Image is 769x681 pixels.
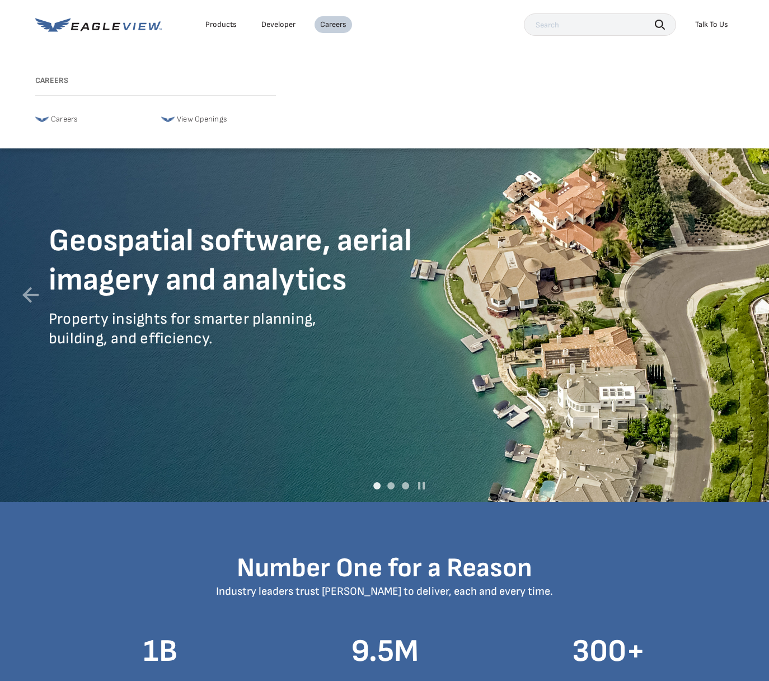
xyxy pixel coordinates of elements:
img: favicon-32x32-1.png [161,113,175,126]
span: Careers [51,113,78,126]
div: Careers [320,20,346,30]
p: Property insights for smarter planning, building, and efficiency. [49,309,329,365]
input: Search [524,13,676,36]
h1: Geospatial software, aerial imagery and analytics [49,222,440,300]
h1: 1B [57,632,264,671]
a: Developer [261,20,296,30]
p: Industry leaders trust [PERSON_NAME] to deliver, each and every time. [57,585,712,599]
div: Products [205,20,237,30]
h3: Number One for a Reason [57,552,712,624]
h3: Careers [35,76,276,86]
h1: 9.5M [282,632,488,671]
h1: 300+ [505,632,712,671]
img: favicon-32x32-1.png [35,113,49,126]
a: Careers [35,113,150,126]
div: Talk To Us [695,20,728,30]
a: View Openings [161,113,276,126]
span: View Openings [177,113,227,126]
